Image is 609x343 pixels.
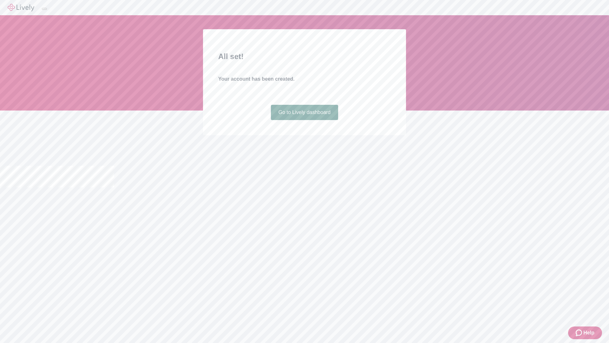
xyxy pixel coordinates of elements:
[8,4,34,11] img: Lively
[568,326,602,339] button: Zendesk support iconHelp
[218,51,391,62] h2: All set!
[576,329,583,337] svg: Zendesk support icon
[42,8,47,10] button: Log out
[271,105,338,120] a: Go to Lively dashboard
[583,329,594,337] span: Help
[218,75,391,83] h4: Your account has been created.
